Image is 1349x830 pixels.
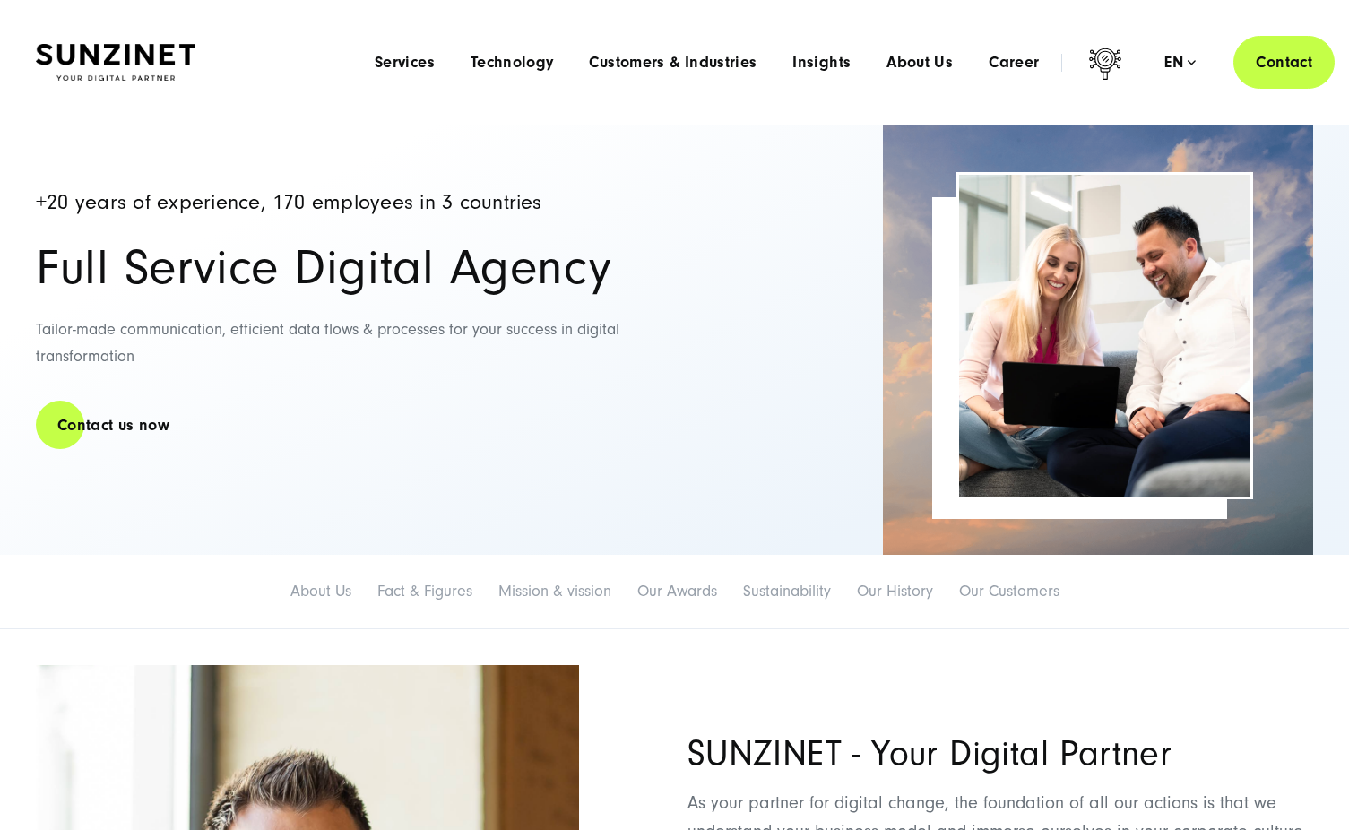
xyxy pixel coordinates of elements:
[498,582,611,601] a: Mission & vission
[36,243,663,293] h1: Full Service Digital Agency
[989,54,1039,72] a: Career
[792,54,851,72] a: Insights
[377,582,472,601] a: Fact & Figures
[857,582,933,601] a: Our History
[36,316,663,371] p: Tailor-made communication, efficient data flows & processes for your success in digital transform...
[589,54,757,72] a: Customers & Industries
[637,582,717,601] a: Our Awards
[290,582,351,601] a: About Us
[687,737,1313,771] h2: SUNZINET - Your Digital Partner
[1233,36,1335,89] a: Contact
[36,44,195,82] img: SUNZINET Full Service Digital Agentur
[36,400,191,451] a: Contact us now
[959,582,1059,601] a: Our Customers
[959,175,1250,497] img: Service_Images_2025_39
[743,582,831,601] a: Sustainability
[471,54,554,72] a: Technology
[886,54,953,72] a: About Us
[883,125,1313,555] img: Full-Service Digitalagentur SUNZINET - Business Applications Web & Cloud_2
[1164,54,1196,72] div: en
[375,54,435,72] a: Services
[36,192,663,214] h4: +20 years of experience, 170 employees in 3 countries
